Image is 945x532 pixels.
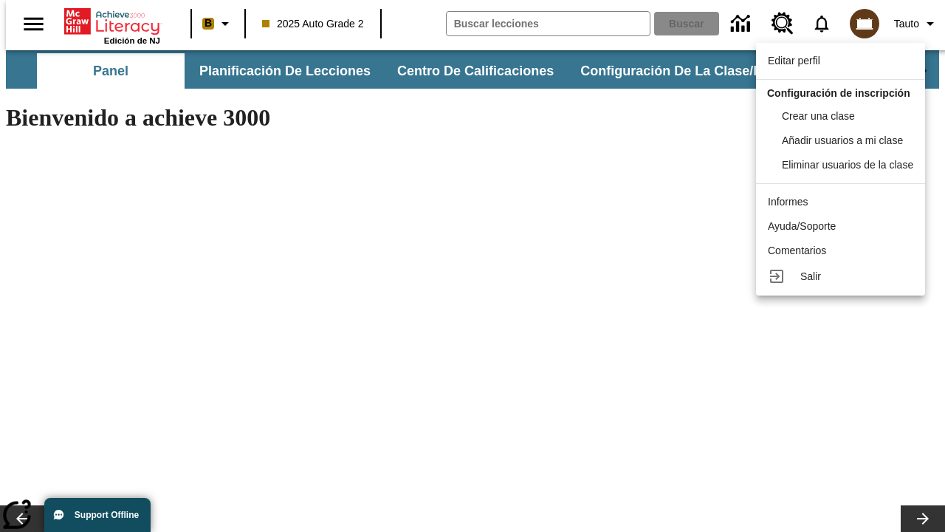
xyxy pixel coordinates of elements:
span: Editar perfil [768,55,820,66]
span: Comentarios [768,245,826,256]
span: Informes [768,196,808,208]
span: Configuración de inscripción [767,87,910,99]
span: Salir [800,270,821,282]
span: Ayuda/Soporte [768,220,836,232]
span: Eliminar usuarios de la clase [782,159,913,171]
span: Añadir usuarios a mi clase [782,134,903,146]
span: Crear una clase [782,110,855,122]
body: Máximo 600 caracteres [6,12,216,25]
